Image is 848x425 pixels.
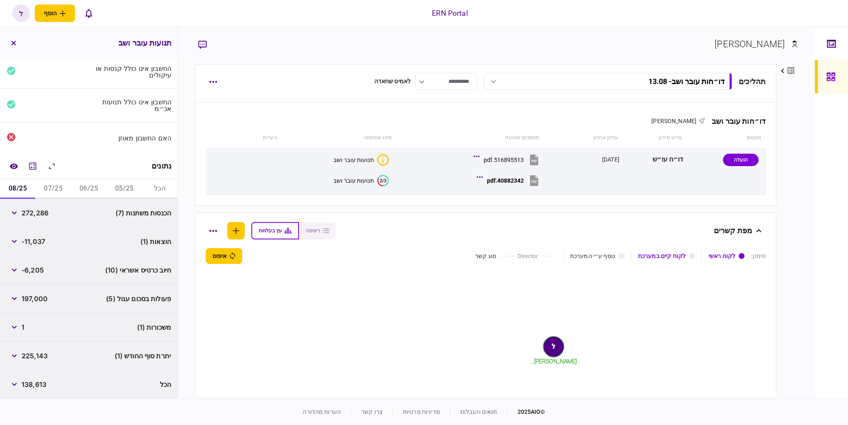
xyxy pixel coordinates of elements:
button: 06/25 [71,179,107,199]
div: [DATE] [602,155,619,164]
div: דו״חות עובר ושב [705,117,766,126]
div: נתונים [152,162,171,170]
div: החשבון אינו כולל קנסות או עיקולים [92,65,172,78]
div: לאמיס שחאדה [374,77,411,86]
span: 225,143 [22,351,48,361]
span: 138,613 [22,379,46,389]
button: איפוס [206,248,242,264]
span: פעולות בסכום עגול (5) [106,294,171,304]
a: תנאים והגבלות [460,408,497,415]
button: 40882342.pdf [479,171,540,190]
a: השוואה למסמך [6,159,21,174]
button: 2/3תנועות עובר ושב [333,175,389,186]
text: ל [552,343,555,350]
div: © 2025 AIO [507,408,545,416]
button: איכות לא מספקתתנועות עובר ושב [333,154,389,166]
span: 1 [22,322,24,332]
div: [PERSON_NAME] [715,37,785,51]
span: -11,037 [22,237,45,246]
div: לקוח ראשי [708,252,735,261]
th: מסמכים שהועלו [396,128,543,147]
div: לקוח קיים במערכת [638,252,686,261]
span: חיוב כרטיס אשראי (10) [105,265,171,275]
tspan: [PERSON_NAME]... [530,358,577,365]
span: -6,205 [22,265,44,275]
button: מחשבון [25,159,40,174]
span: הוצאות (1) [140,237,171,246]
th: עדכון אחרון [543,128,622,147]
div: 40882342.pdf [487,177,524,184]
a: צרו קשר [361,408,383,415]
button: עץ בעלויות [251,222,299,239]
button: רשימה [299,222,336,239]
div: הועלה [723,154,759,166]
div: נוסף ע״י המערכת [570,252,615,261]
div: החשבון אינו כולל תנועות אכ״מ [92,99,172,112]
button: 07/25 [36,179,71,199]
span: עץ בעלויות [259,228,282,234]
div: דו״ח עו״ש [626,150,683,169]
span: [PERSON_NAME] [651,118,696,124]
div: ERN Portal [432,8,467,19]
a: מדיניות פרטיות [403,408,440,415]
span: הכל [160,379,171,389]
div: דו״חות עובר ושב - 13.08 [648,77,725,86]
div: מפת קשרים [714,222,752,239]
span: 272,286 [22,208,48,218]
a: הערות מהדורה [303,408,341,415]
button: פתח תפריט להוספת לקוח [35,5,75,22]
span: יתרת סוף החודש (1) [115,351,171,361]
h3: תנועות עובר ושב [118,39,171,47]
div: סוג קשר [475,252,496,261]
button: הרחב\כווץ הכל [44,159,59,174]
th: סטטוס [686,128,765,147]
div: האם החשבון מאוזן [92,135,172,141]
span: משכורות (1) [137,322,171,332]
th: הערות [242,128,282,147]
span: רשימה [306,228,320,234]
button: ל [12,5,30,22]
div: סימון : [751,252,766,261]
button: הכל [142,179,178,199]
text: 2/3 [380,178,386,183]
button: 516895513.pdf [475,150,540,169]
div: תנועות עובר ושב [333,177,374,184]
button: דו״חות עובר ושב- 13.08 [484,73,732,90]
span: הכנסות משתנות (7) [116,208,171,218]
div: איכות לא מספקת [377,154,389,166]
div: תהליכים [739,76,766,87]
th: סיווג אוטומטי [282,128,396,147]
span: 197,000 [22,294,48,304]
th: פריט מידע [623,128,687,147]
div: 516895513.pdf [484,157,524,163]
button: 05/25 [106,179,142,199]
button: פתח רשימת התראות [80,5,97,22]
div: תנועות עובר ושב [333,157,374,163]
